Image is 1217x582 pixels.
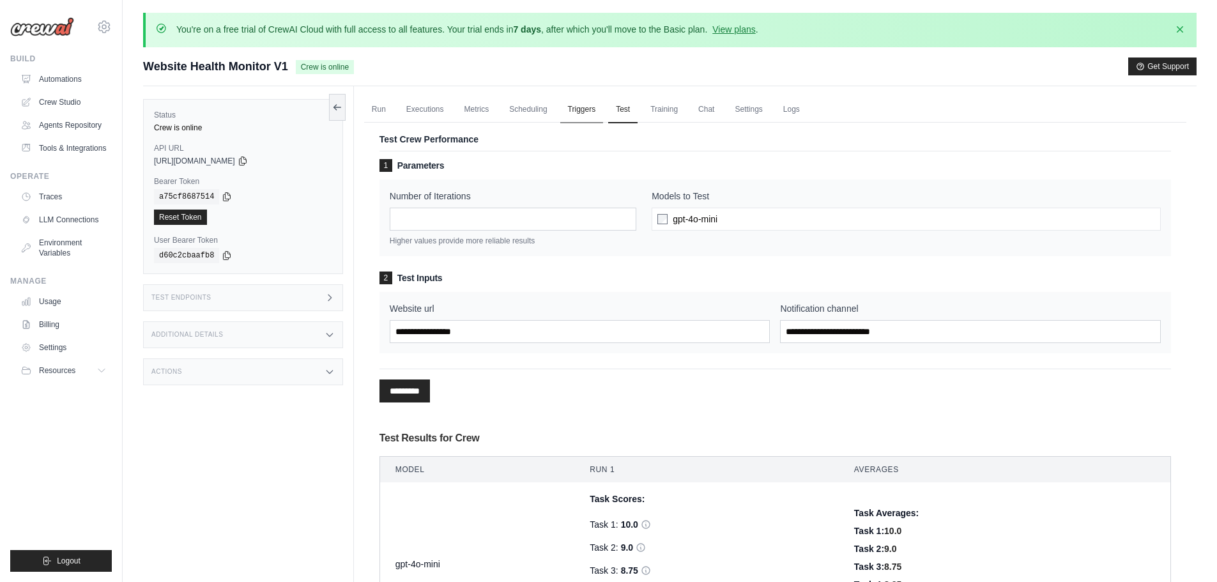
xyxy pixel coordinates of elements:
div: Task 3: [854,560,1155,573]
button: Resources [15,360,112,381]
div: Task 1: [854,525,1155,537]
a: Reset Token [154,210,207,225]
th: Model [379,457,574,483]
span: 8.75 [884,562,901,572]
span: 8.75 [621,564,638,577]
div: Manage [10,276,112,286]
a: Training [643,96,685,123]
a: Traces [15,187,112,207]
label: Status [154,110,332,120]
button: Logout [10,550,112,572]
span: Crew is online [296,60,354,74]
th: Run 1 [574,457,839,483]
iframe: Chat Widget [1153,521,1217,582]
strong: 7 days [513,24,541,34]
button: Get Support [1128,57,1197,75]
a: Metrics [457,96,497,123]
span: Task Scores: [590,494,645,504]
a: LLM Connections [15,210,112,230]
a: Test [608,96,638,123]
a: Logs [776,96,808,123]
div: Operate [10,171,112,181]
a: Environment Variables [15,233,112,263]
span: 9.0 [621,541,633,554]
p: Test Crew Performance [379,133,1171,146]
p: You're on a free trial of CrewAI Cloud with full access to all features. Your trial ends in , aft... [176,23,758,36]
a: Crew Studio [15,92,112,112]
h3: Actions [151,368,182,376]
div: Task 3: [590,564,823,577]
div: Crew is online [154,123,332,133]
label: Notification channel [780,302,1161,315]
a: Run [364,96,394,123]
a: Tools & Integrations [15,138,112,158]
span: 10.0 [621,518,638,531]
a: View plans [712,24,755,34]
p: Higher values provide more reliable results [390,236,636,246]
h3: Parameters [379,159,1171,172]
label: API URL [154,143,332,153]
code: d60c2cbaafb8 [154,248,219,263]
h3: Additional Details [151,331,223,339]
span: 10.0 [884,526,901,536]
code: a75cf8687514 [154,189,219,204]
span: Task Averages: [854,508,919,518]
a: Executions [399,96,452,123]
span: 2 [379,272,392,284]
span: 1 [379,159,392,172]
a: Chat [691,96,722,123]
span: [URL][DOMAIN_NAME] [154,156,235,166]
div: Task 2: [590,541,823,554]
label: Bearer Token [154,176,332,187]
label: Models to Test [652,190,1161,203]
label: User Bearer Token [154,235,332,245]
span: Website Health Monitor V1 [143,57,288,75]
div: Task 2: [854,542,1155,555]
img: Logo [10,17,74,36]
a: Agents Repository [15,115,112,135]
label: Number of Iterations [390,190,636,203]
label: Website url [390,302,770,315]
span: Logout [57,556,80,566]
a: Billing [15,314,112,335]
a: Automations [15,69,112,89]
a: Usage [15,291,112,312]
div: Build [10,54,112,64]
a: Settings [15,337,112,358]
h3: Test Inputs [379,272,1171,284]
span: gpt-4o-mini [673,213,717,226]
a: Settings [727,96,770,123]
a: Triggers [560,96,604,123]
h3: Test Endpoints [151,294,211,302]
span: 9.0 [884,544,896,554]
th: Averages [839,457,1171,483]
a: Scheduling [501,96,555,123]
span: Resources [39,365,75,376]
div: Task 1: [590,518,823,531]
h3: Test Results for Crew [379,431,1171,446]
